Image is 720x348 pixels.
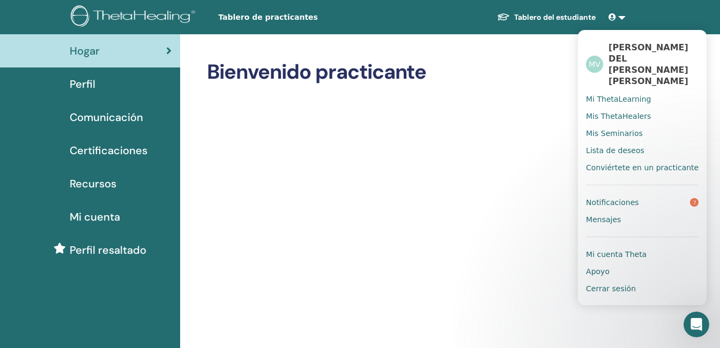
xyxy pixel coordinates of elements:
[586,267,610,276] span: Apoyo
[690,198,699,207] span: 7
[71,5,199,29] img: logo.png
[586,128,643,138] span: Mis Seminarios
[488,7,604,27] a: Tablero del estudiante
[70,209,120,225] span: Mi cuenta
[586,108,699,125] a: Mis ThetaHealers
[586,198,639,207] span: Notificaciones
[586,38,699,90] a: MV[PERSON_NAME] DEL [PERSON_NAME] [PERSON_NAME]
[586,246,699,263] a: Mi cuenta Theta
[586,142,699,159] a: Lista de deseos
[497,12,510,21] img: graduation-cap-white.svg
[70,76,95,92] span: Perfil
[586,111,651,121] span: Mis ThetaHealers
[586,215,621,224] span: Mensajes
[70,43,100,59] span: Hogar
[586,159,699,176] a: Conviértete en un practicante
[70,242,146,258] span: Perfil resaltado
[70,142,147,158] span: Certificaciones
[586,146,644,155] span: Lista de deseos
[586,211,699,228] a: Mensajes
[586,90,699,108] a: Mi ThetaLearning
[586,94,651,104] span: Mi ThetaLearning
[684,312,709,337] iframe: Intercom live chat
[586,249,647,259] span: Mi cuenta Theta
[586,280,699,297] a: Cerrar sesión
[586,263,699,280] a: Apoyo
[207,60,623,85] h2: Bienvenido practicante
[586,284,636,293] span: Cerrar sesión
[586,194,699,211] a: Notificaciones7
[218,12,379,23] span: Tablero de practicantes
[608,42,699,87] span: [PERSON_NAME] DEL [PERSON_NAME] [PERSON_NAME]
[586,56,603,73] span: MV
[586,125,699,142] a: Mis Seminarios
[70,109,143,125] span: Comunicación
[70,176,116,192] span: Recursos
[586,163,699,172] span: Conviértete en un practicante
